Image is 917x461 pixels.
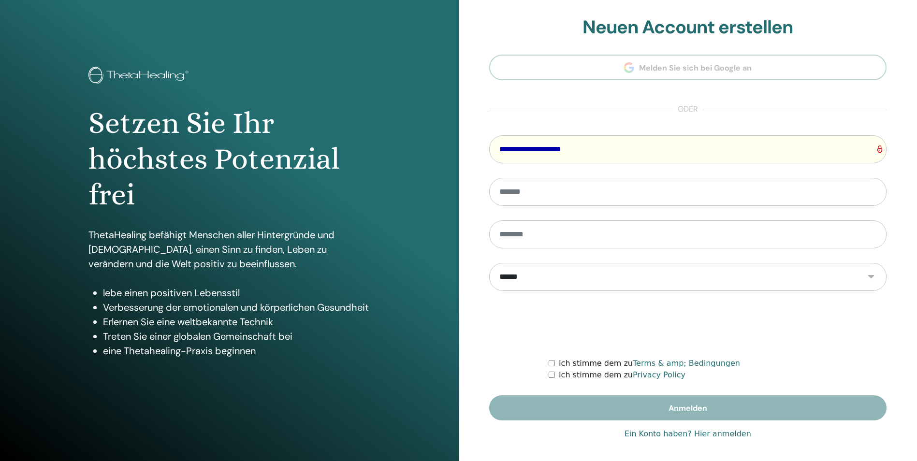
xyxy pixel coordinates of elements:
span: oder [673,103,703,115]
li: Treten Sie einer globalen Gemeinschaft bei [103,329,370,344]
li: lebe einen positiven Lebensstil [103,286,370,300]
a: Ein Konto haben? Hier anmelden [625,428,751,440]
li: eine Thetahealing-Praxis beginnen [103,344,370,358]
a: Terms & amp; Bedingungen [633,359,740,368]
h2: Neuen Account erstellen [489,16,887,39]
li: Verbesserung der emotionalen und körperlichen Gesundheit [103,300,370,315]
a: Privacy Policy [633,370,685,379]
li: Erlernen Sie eine weltbekannte Technik [103,315,370,329]
label: Ich stimme dem zu [559,369,685,381]
iframe: reCAPTCHA [614,305,761,343]
label: Ich stimme dem zu [559,358,740,369]
p: ThetaHealing befähigt Menschen aller Hintergründe und [DEMOGRAPHIC_DATA], einen Sinn zu finden, L... [88,228,370,271]
h1: Setzen Sie Ihr höchstes Potenzial frei [88,105,370,213]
